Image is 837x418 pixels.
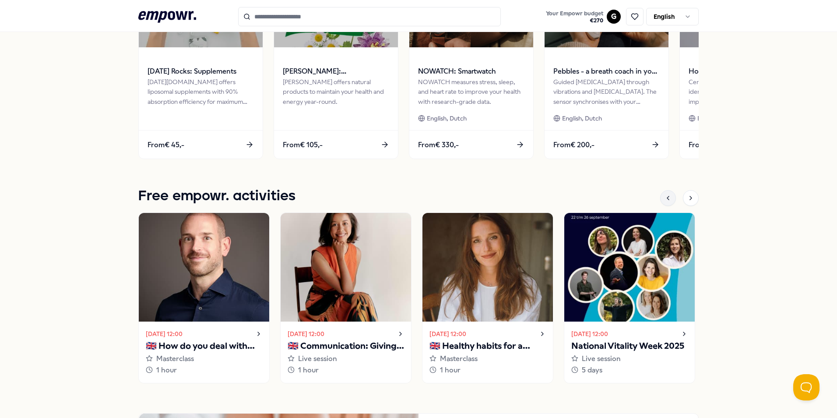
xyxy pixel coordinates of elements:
[564,213,695,383] a: [DATE] 12:00National Vitality Week 2025Live session5 days
[148,77,254,106] div: [DATE][DOMAIN_NAME] offers liposomal supplements with 90% absorption efficiency for maximum healt...
[553,66,660,77] span: Pebbles - a breath coach in your hands
[571,353,688,365] div: Live session
[146,365,262,376] div: 1 hour
[689,77,795,106] div: Certified home health tests help identify specific health risks and improve well-being.
[288,329,324,339] time: [DATE] 12:00
[542,7,607,26] a: Your Empowr budget€270
[544,8,605,26] button: Your Empowr budget€270
[429,365,546,376] div: 1 hour
[138,185,295,207] h1: Free empowr. activities
[422,213,553,322] img: activity image
[238,7,501,26] input: Search for products, categories or subcategories
[546,17,603,24] span: € 270
[148,66,254,77] span: [DATE] Rocks: Supplements
[288,365,404,376] div: 1 hour
[283,77,389,106] div: [PERSON_NAME] offers natural products to maintain your health and energy year-round.
[571,329,608,339] time: [DATE] 12:00
[422,213,553,383] a: [DATE] 12:00🇬🇧 Healthy habits for a stress-free start to the yearMasterclass1 hour
[418,77,524,106] div: NOWATCH measures stress, sleep, and heart rate to improve your health with research-grade data.
[689,139,725,151] span: From € 45,-
[283,139,323,151] span: From € 105,-
[689,66,795,77] span: Homed IQ: Health Tests
[571,339,688,353] p: National Vitality Week 2025
[138,213,270,383] a: [DATE] 12:00🇬🇧 How do you deal with your inner critic?Masterclass1 hour
[418,139,459,151] span: From € 330,-
[139,213,269,322] img: activity image
[288,339,404,353] p: 🇬🇧 Communication: Giving and receiving feedback
[281,213,411,322] img: activity image
[793,374,819,400] iframe: Help Scout Beacon - Open
[564,213,695,322] img: activity image
[553,139,594,151] span: From € 200,-
[418,66,524,77] span: NOWATCH: Smartwatch
[429,329,466,339] time: [DATE] 12:00
[146,353,262,365] div: Masterclass
[607,10,621,24] button: G
[288,353,404,365] div: Live session
[146,339,262,353] p: 🇬🇧 How do you deal with your inner critic?
[429,353,546,365] div: Masterclass
[146,329,183,339] time: [DATE] 12:00
[571,365,688,376] div: 5 days
[546,10,603,17] span: Your Empowr budget
[280,213,411,383] a: [DATE] 12:00🇬🇧 Communication: Giving and receiving feedbackLive session1 hour
[148,139,184,151] span: From € 45,-
[427,113,467,123] span: English, Dutch
[553,77,660,106] div: Guided [MEDICAL_DATA] through vibrations and [MEDICAL_DATA]. The sensor synchronises with your br...
[283,66,389,77] span: [PERSON_NAME]: Supplementen
[429,339,546,353] p: 🇬🇧 Healthy habits for a stress-free start to the year
[562,113,602,123] span: English, Dutch
[697,113,737,123] span: English, Dutch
